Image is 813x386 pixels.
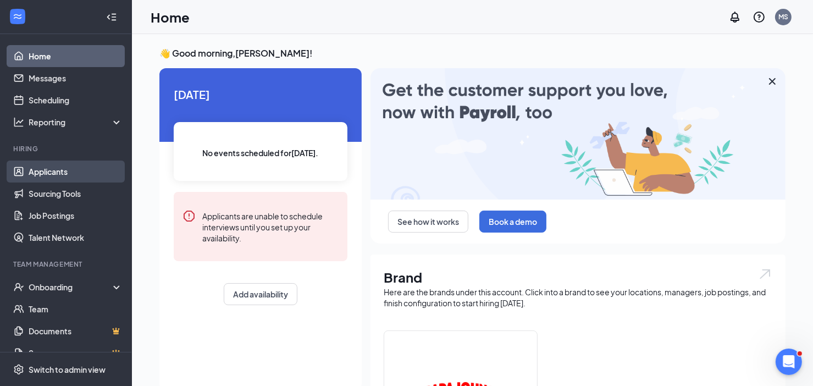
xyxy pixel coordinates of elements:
div: Onboarding [29,282,113,293]
svg: WorkstreamLogo [12,11,23,22]
a: Job Postings [29,205,123,227]
div: MS [778,12,788,21]
span: [DATE] [174,86,347,103]
div: Switch to admin view [29,364,106,375]
a: Team [29,298,123,320]
a: SurveysCrown [29,342,123,364]
h1: Home [151,8,190,26]
svg: Error [182,209,196,223]
button: Book a demo [479,211,546,233]
div: Hiring [13,144,120,153]
a: Talent Network [29,227,123,249]
h1: Brand [384,268,772,286]
svg: Settings [13,364,24,375]
button: See how it works [388,211,468,233]
iframe: Intercom live chat [776,349,802,375]
svg: Analysis [13,117,24,128]
svg: QuestionInfo [753,10,766,24]
a: Scheduling [29,89,123,111]
svg: UserCheck [13,282,24,293]
img: open.6027fd2a22e1237b5b06.svg [758,268,772,280]
div: Reporting [29,117,123,128]
button: Add availability [224,283,297,305]
div: Team Management [13,260,120,269]
div: Here are the brands under this account. Click into a brand to see your locations, managers, job p... [384,286,772,308]
a: Sourcing Tools [29,183,123,205]
a: Applicants [29,161,123,183]
div: Applicants are unable to schedule interviews until you set up your availability. [202,209,339,244]
img: payroll-large.gif [370,68,786,200]
a: Home [29,45,123,67]
svg: Cross [766,75,779,88]
a: Messages [29,67,123,89]
a: DocumentsCrown [29,320,123,342]
span: No events scheduled for [DATE] . [203,147,319,159]
h3: 👋 Good morning, [PERSON_NAME] ! [159,47,786,59]
svg: Notifications [728,10,742,24]
svg: Collapse [106,12,117,23]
